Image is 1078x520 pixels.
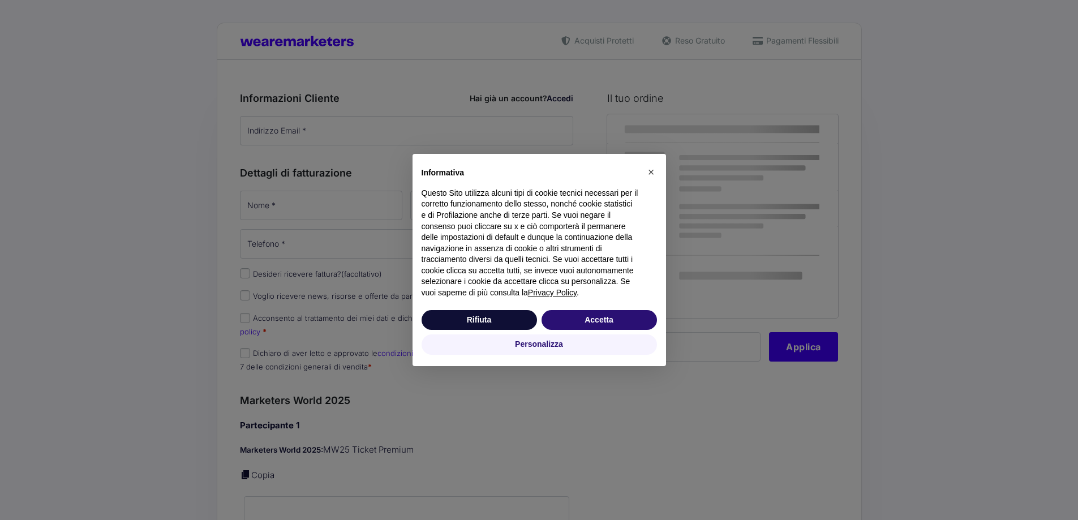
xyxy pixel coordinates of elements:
iframe: Customerly Messenger Launcher [9,476,43,510]
a: Privacy Policy [528,288,577,297]
button: Accetta [542,310,657,330]
span: × [648,166,655,178]
button: Rifiuta [422,310,537,330]
h2: Informativa [422,167,639,179]
p: Questo Sito utilizza alcuni tipi di cookie tecnici necessari per il corretto funzionamento dello ... [422,188,639,299]
button: Chiudi questa informativa [642,163,660,181]
button: Personalizza [422,334,657,355]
